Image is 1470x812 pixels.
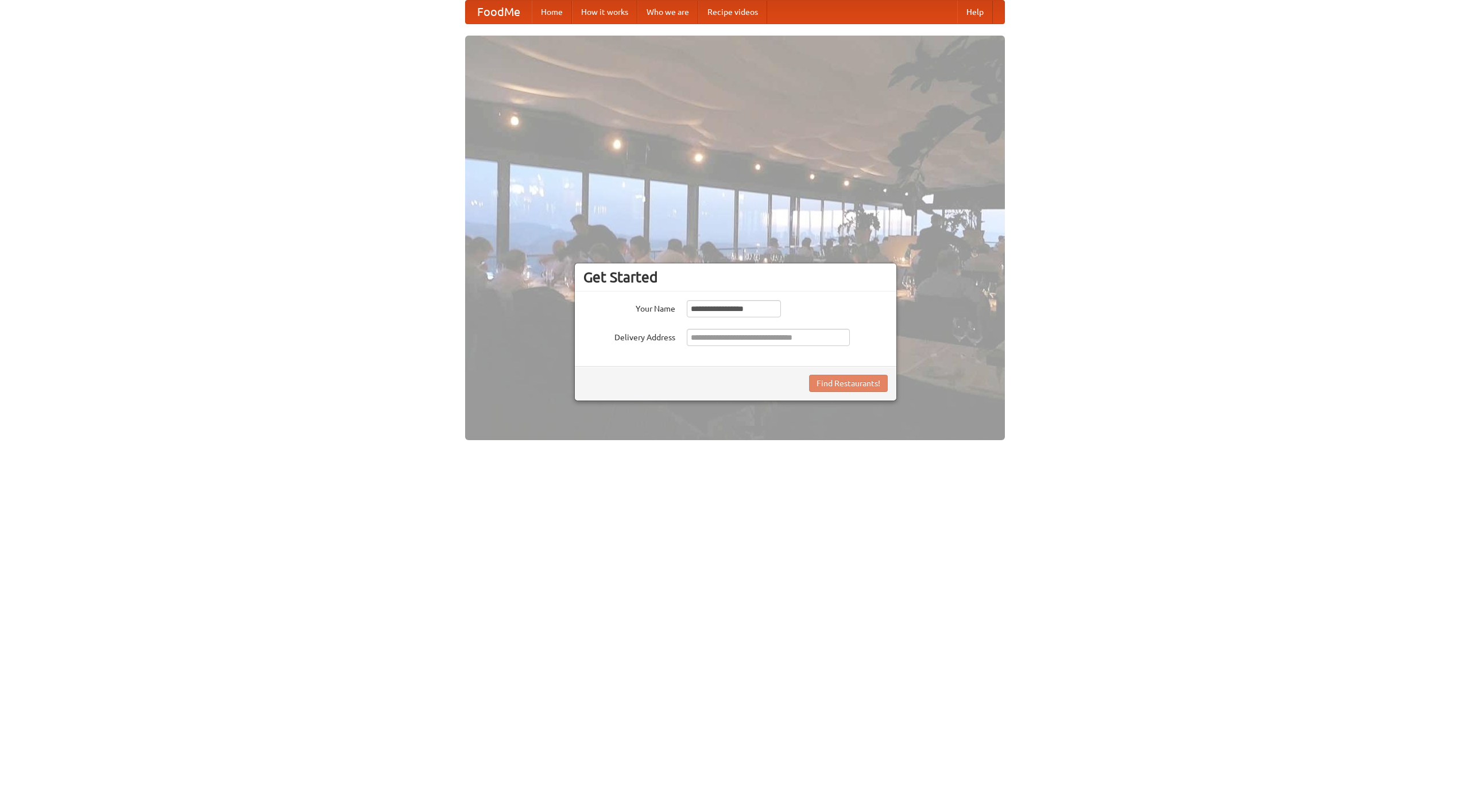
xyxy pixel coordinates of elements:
a: Home [532,1,572,24]
a: FoodMe [466,1,532,24]
a: Recipe videos [698,1,767,24]
h3: Get Started [583,269,888,286]
a: Help [957,1,993,24]
a: Who we are [637,1,698,24]
label: Delivery Address [583,329,675,343]
a: How it works [572,1,637,24]
button: Find Restaurants! [809,375,888,392]
label: Your Name [583,300,675,314]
